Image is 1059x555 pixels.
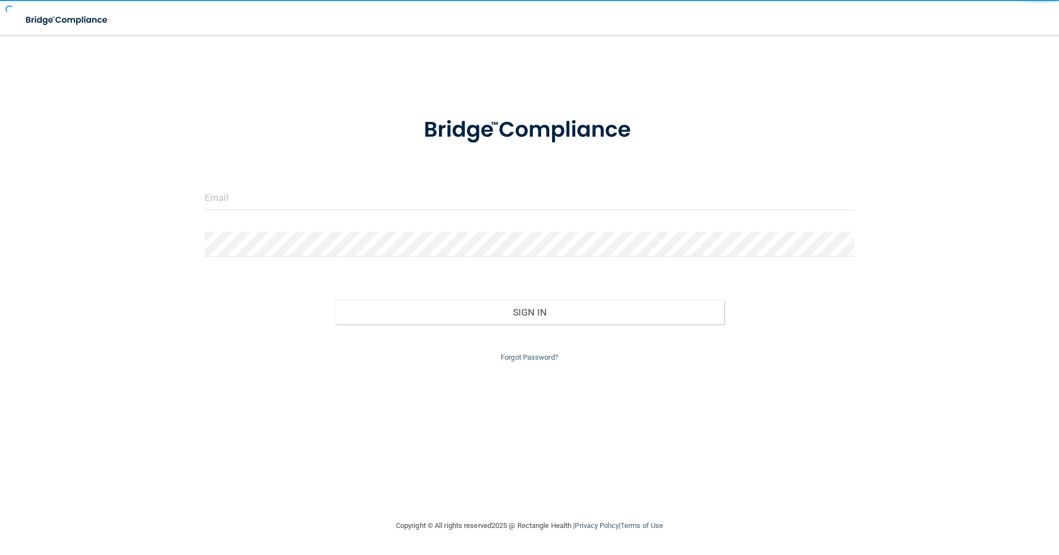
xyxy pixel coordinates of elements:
[401,102,658,159] img: bridge_compliance_login_screen.278c3ca4.svg
[205,185,854,210] input: Email
[575,521,618,530] a: Privacy Policy
[328,508,731,543] div: Copyright © All rights reserved 2025 @ Rectangle Health | |
[621,521,663,530] a: Terms of Use
[501,353,558,361] a: Forgot Password?
[17,9,118,31] img: bridge_compliance_login_screen.278c3ca4.svg
[335,300,725,324] button: Sign In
